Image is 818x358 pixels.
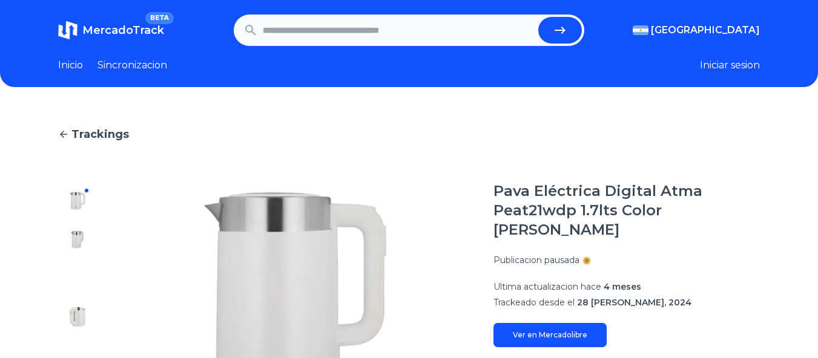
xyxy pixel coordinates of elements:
span: Trackeado desde el [493,297,575,308]
img: Pava Eléctrica Digital Atma Peat21wdp 1.7lts Color Blanco [68,307,87,327]
a: Inicio [58,58,83,73]
img: Pava Eléctrica Digital Atma Peat21wdp 1.7lts Color Blanco [68,230,87,249]
span: 28 [PERSON_NAME], 2024 [577,297,691,308]
a: MercadoTrackBETA [58,21,164,40]
img: Argentina [633,25,648,35]
p: Publicacion pausada [493,254,579,266]
img: Pava Eléctrica Digital Atma Peat21wdp 1.7lts Color Blanco [68,191,87,210]
span: Trackings [71,126,129,143]
a: Ver en Mercadolibre [493,323,607,347]
a: Sincronizacion [97,58,167,73]
a: Trackings [58,126,760,143]
span: Ultima actualizacion hace [493,281,601,292]
span: BETA [145,12,174,24]
img: Pava Eléctrica Digital Atma Peat21wdp 1.7lts Color Blanco [68,268,87,288]
span: [GEOGRAPHIC_DATA] [651,23,760,37]
span: MercadoTrack [82,24,164,37]
button: Iniciar sesion [700,58,760,73]
h1: Pava Eléctrica Digital Atma Peat21wdp 1.7lts Color [PERSON_NAME] [493,181,760,239]
button: [GEOGRAPHIC_DATA] [633,23,760,37]
img: MercadoTrack [58,21,78,40]
span: 4 meses [604,281,641,292]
